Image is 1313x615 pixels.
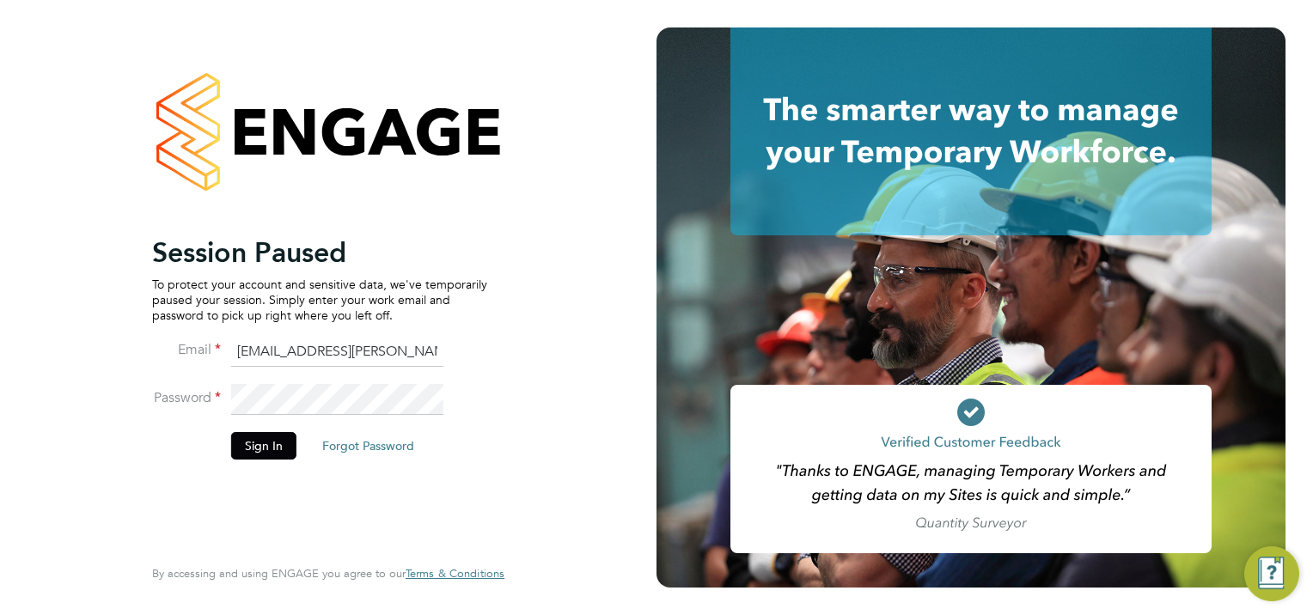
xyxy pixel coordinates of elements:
input: Enter your work email... [231,337,443,368]
button: Engage Resource Center [1244,546,1299,601]
label: Email [152,341,221,359]
h2: Session Paused [152,235,487,270]
p: To protect your account and sensitive data, we've temporarily paused your session. Simply enter y... [152,277,487,324]
button: Forgot Password [308,432,428,460]
a: Terms & Conditions [406,567,504,581]
span: By accessing and using ENGAGE you agree to our [152,566,504,581]
label: Password [152,389,221,407]
button: Sign In [231,432,296,460]
span: Terms & Conditions [406,566,504,581]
